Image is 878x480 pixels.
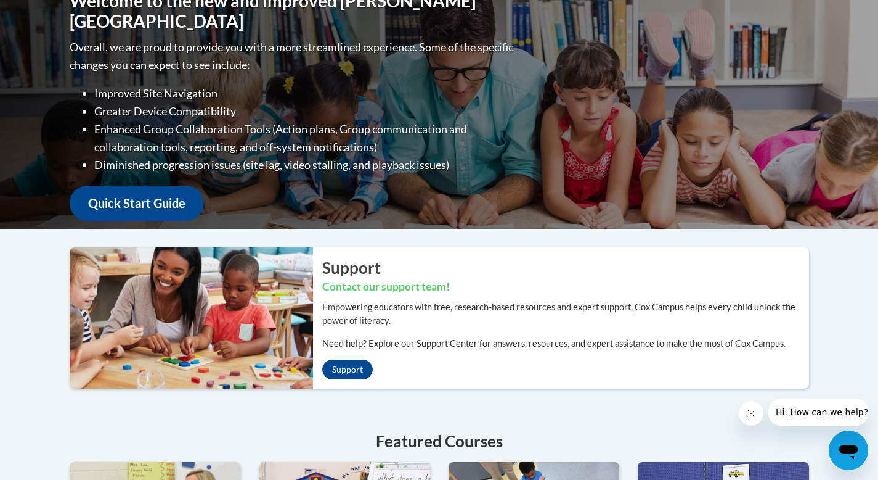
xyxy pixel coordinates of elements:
li: Improved Site Navigation [94,85,516,102]
li: Greater Device Compatibility [94,102,516,120]
a: Support [322,360,373,379]
p: Overall, we are proud to provide you with a more streamlined experience. Some of the specific cha... [70,38,516,74]
iframe: Close message [739,401,763,426]
p: Need help? Explore our Support Center for answers, resources, and expert assistance to make the m... [322,337,809,350]
a: Quick Start Guide [70,186,204,221]
iframe: Button to launch messaging window [829,431,868,470]
h4: Featured Courses [70,429,809,453]
iframe: Message from company [768,399,868,426]
h2: Support [322,257,809,279]
li: Diminished progression issues (site lag, video stalling, and playback issues) [94,156,516,174]
img: ... [60,247,313,388]
li: Enhanced Group Collaboration Tools (Action plans, Group communication and collaboration tools, re... [94,120,516,156]
h3: Contact our support team! [322,279,809,295]
p: Empowering educators with free, research-based resources and expert support, Cox Campus helps eve... [322,300,809,328]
